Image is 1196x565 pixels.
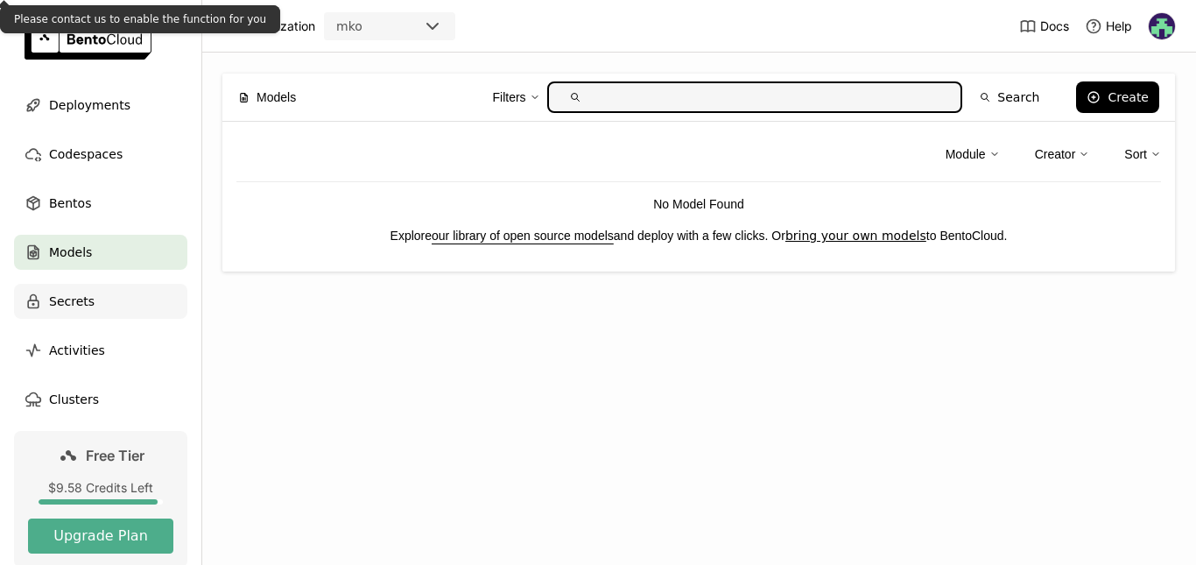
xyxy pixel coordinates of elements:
[257,88,296,107] span: Models
[28,480,173,496] div: $9.58 Credits Left
[1149,13,1175,39] img: Ayodeji Osasona
[1019,18,1069,35] a: Docs
[14,137,187,172] a: Codespaces
[86,447,144,464] span: Free Tier
[493,88,526,107] div: Filters
[1040,18,1069,34] span: Docs
[493,79,540,116] div: Filters
[1124,136,1161,173] div: Sort
[1035,136,1090,173] div: Creator
[49,144,123,165] span: Codespaces
[336,18,362,35] div: mko
[1076,81,1159,113] button: Create
[785,229,926,243] a: bring your own models
[28,519,173,554] button: Upgrade Plan
[49,340,105,361] span: Activities
[49,242,92,263] span: Models
[946,136,1000,173] div: Module
[364,18,366,36] input: Selected mko.
[49,291,95,312] span: Secrets
[14,88,187,123] a: Deployments
[236,226,1161,245] p: Explore and deploy with a few clicks. Or to BentoCloud.
[14,333,187,368] a: Activities
[1106,18,1132,34] span: Help
[14,284,187,319] a: Secrets
[236,194,1161,214] p: No Model Found
[25,25,151,60] img: logo
[14,235,187,270] a: Models
[432,229,614,243] a: our library of open source models
[14,382,187,417] a: Clusters
[969,81,1050,113] button: Search
[1108,90,1149,104] div: Create
[49,95,130,116] span: Deployments
[946,145,986,164] div: Module
[1124,145,1147,164] div: Sort
[49,389,99,410] span: Clusters
[1085,18,1132,35] div: Help
[1035,145,1076,164] div: Creator
[49,193,91,214] span: Bentos
[14,186,187,221] a: Bentos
